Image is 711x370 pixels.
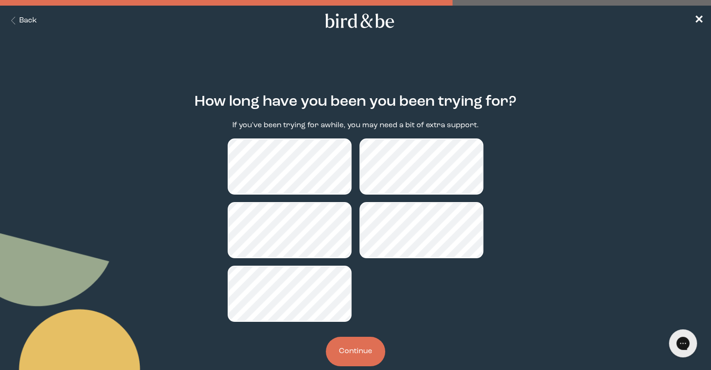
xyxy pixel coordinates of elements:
a: ✕ [694,13,704,29]
button: Back Button [7,15,37,26]
iframe: Gorgias live chat messenger [664,326,702,361]
p: If you've been trying for awhile, you may need a bit of extra support. [232,120,479,131]
button: Continue [326,337,385,366]
span: ✕ [694,15,704,26]
h2: How long have you been you been trying for? [194,91,517,113]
